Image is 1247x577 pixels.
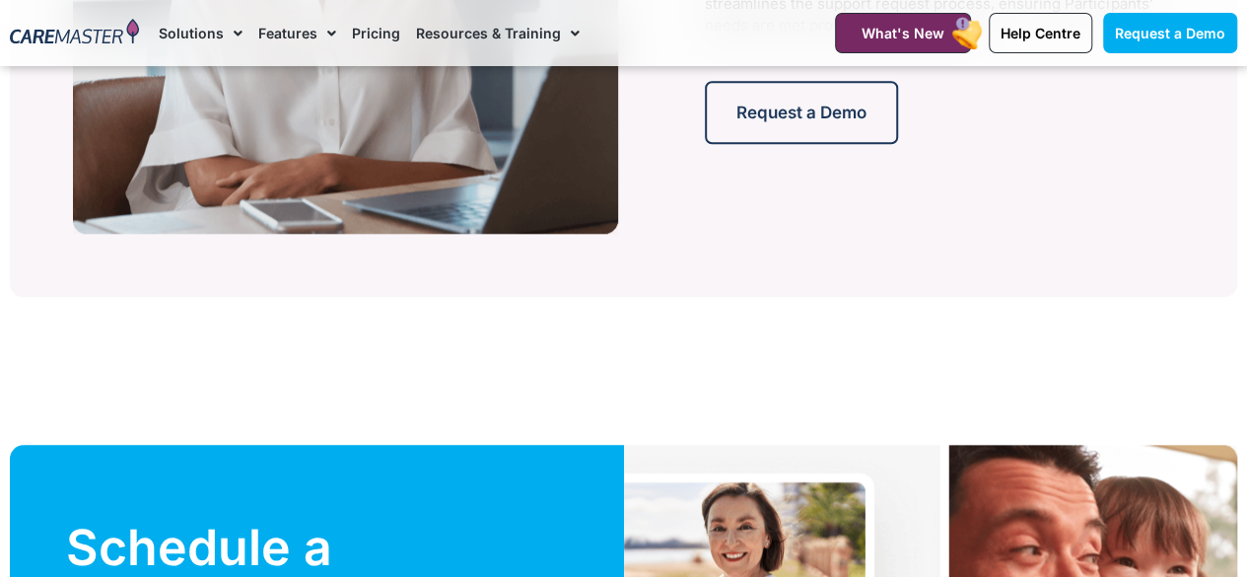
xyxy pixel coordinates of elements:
[1115,25,1225,41] span: Request a Demo
[10,19,139,47] img: CareMaster Logo
[1001,25,1080,41] span: Help Centre
[705,81,898,144] a: Request a Demo
[835,13,971,53] a: What's New
[862,25,944,41] span: What's New
[736,103,866,122] span: Request a Demo
[1103,13,1237,53] a: Request a Demo
[989,13,1092,53] a: Help Centre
